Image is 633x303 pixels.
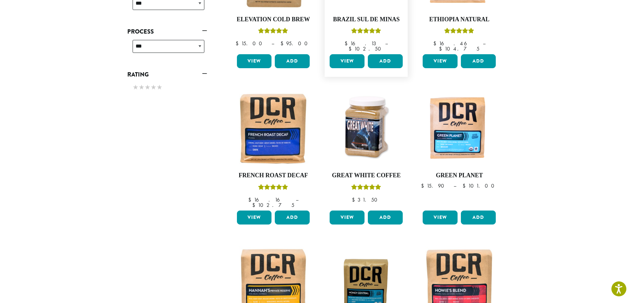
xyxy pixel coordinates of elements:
[236,40,241,47] span: $
[248,196,289,203] bdi: 16.16
[423,211,458,225] a: View
[351,27,381,37] div: Rated 5.00 out of 5
[275,211,310,225] button: Add
[368,211,403,225] button: Add
[296,196,298,203] span: –
[252,202,294,209] bdi: 102.75
[349,45,384,52] bdi: 102.50
[349,45,354,52] span: $
[463,182,497,189] bdi: 101.00
[352,196,358,203] span: $
[139,82,145,92] span: ★
[345,40,350,47] span: $
[433,40,439,47] span: $
[235,16,312,23] h4: Elevation Cold Brew
[461,211,496,225] button: Add
[235,90,312,208] a: French Roast DecafRated 5.00 out of 5
[127,80,207,95] div: Rating
[421,182,447,189] bdi: 15.90
[463,182,468,189] span: $
[237,211,272,225] a: View
[252,202,258,209] span: $
[237,54,272,68] a: View
[433,40,476,47] bdi: 16.46
[421,90,497,167] img: DCR-Green-Planet-Coffee-Bag-300x300.png
[439,45,445,52] span: $
[330,54,365,68] a: View
[385,40,388,47] span: –
[275,54,310,68] button: Add
[145,82,151,92] span: ★
[235,90,311,167] img: French-Roast-Decaf-12oz-300x300.jpg
[328,90,404,167] img: Great-White-Coffee.png
[352,196,380,203] bdi: 31.50
[421,90,497,208] a: Green Planet
[280,40,286,47] span: $
[248,196,254,203] span: $
[133,82,139,92] span: ★
[258,183,288,193] div: Rated 5.00 out of 5
[345,40,379,47] bdi: 16.13
[235,172,312,179] h4: French Roast Decaf
[157,82,162,92] span: ★
[483,40,485,47] span: –
[127,69,207,80] a: Rating
[280,40,311,47] bdi: 95.00
[330,211,365,225] a: View
[151,82,157,92] span: ★
[421,172,497,179] h4: Green Planet
[368,54,403,68] button: Add
[444,27,474,37] div: Rated 5.00 out of 5
[328,90,404,208] a: Great White CoffeeRated 5.00 out of 5 $31.50
[351,183,381,193] div: Rated 5.00 out of 5
[454,182,456,189] span: –
[236,40,265,47] bdi: 15.00
[127,26,207,37] a: Process
[423,54,458,68] a: View
[421,182,427,189] span: $
[271,40,274,47] span: –
[421,16,497,23] h4: Ethiopia Natural
[258,27,288,37] div: Rated 5.00 out of 5
[127,37,207,61] div: Process
[328,16,404,23] h4: Brazil Sul De Minas
[328,172,404,179] h4: Great White Coffee
[461,54,496,68] button: Add
[439,45,479,52] bdi: 104.75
